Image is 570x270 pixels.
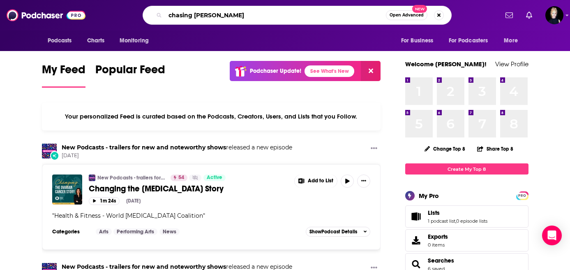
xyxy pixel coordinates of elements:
[308,178,333,184] span: Add to List
[456,218,487,224] a: 0 episode lists
[97,175,165,181] a: New Podcasts - trailers for new and noteworthy shows
[207,174,222,182] span: Active
[367,144,381,154] button: Show More Button
[545,6,563,24] img: User Profile
[357,175,370,188] button: Show More Button
[114,33,159,49] button: open menu
[7,7,85,23] img: Podchaser - Follow, Share and Rate Podcasts
[498,33,528,49] button: open menu
[390,13,424,17] span: Open Advanced
[178,174,184,182] span: 54
[52,228,89,235] h3: Categories
[89,184,224,194] span: Changing the [MEDICAL_DATA] Story
[495,60,528,68] a: View Profile
[408,211,425,222] a: Lists
[395,33,444,49] button: open menu
[428,209,440,216] span: Lists
[143,6,452,25] div: Search podcasts, credits, & more...
[87,35,105,47] span: Charts
[443,33,500,49] button: open menu
[405,163,528,175] a: Create My Top 8
[408,258,425,270] a: Searches
[405,205,528,228] span: Lists
[50,151,59,160] div: New Episode
[42,102,381,130] div: Your personalized Feed is curated based on the Podcasts, Creators, Users, and Lists that you Follow.
[401,35,434,47] span: For Business
[408,235,425,246] span: Exports
[95,63,165,88] a: Popular Feed
[412,5,427,13] span: New
[502,8,516,22] a: Show notifications dropdown
[62,144,292,151] h3: released a new episode
[96,228,112,235] a: Arts
[545,6,563,24] button: Show profile menu
[42,144,57,158] img: New Podcasts - trailers for new and noteworthy shows
[113,228,157,235] a: Performing Arts
[428,233,448,240] span: Exports
[305,65,354,77] a: See What's New
[52,175,82,205] img: Changing the Ovarian Cancer Story
[523,8,535,22] a: Show notifications dropdown
[42,63,85,81] span: My Feed
[405,229,528,251] a: Exports
[428,209,487,216] a: Lists
[306,227,371,237] button: ShowPodcast Details
[171,175,187,181] a: 54
[42,33,83,49] button: open menu
[165,9,386,22] input: Search podcasts, credits, & more...
[82,33,110,49] a: Charts
[295,175,337,188] button: Show More Button
[428,218,455,224] a: 1 podcast list
[477,141,514,157] button: Share Top 8
[428,257,454,264] a: Searches
[517,192,527,198] a: PRO
[54,212,203,219] span: Health & Fitness - World [MEDICAL_DATA] Coalition
[89,197,120,205] button: 1m 24s
[405,60,487,68] a: Welcome [PERSON_NAME]!
[455,218,456,224] span: ,
[386,10,427,20] button: Open AdvancedNew
[250,67,301,74] p: Podchaser Update!
[95,63,165,81] span: Popular Feed
[203,175,226,181] a: Active
[62,152,292,159] span: [DATE]
[89,175,95,181] img: New Podcasts - trailers for new and noteworthy shows
[428,242,448,248] span: 0 items
[309,229,357,235] span: Show Podcast Details
[120,35,149,47] span: Monitoring
[504,35,518,47] span: More
[449,35,488,47] span: For Podcasters
[62,144,226,151] a: New Podcasts - trailers for new and noteworthy shows
[42,63,85,88] a: My Feed
[545,6,563,24] span: Logged in as Passell
[542,226,562,245] div: Open Intercom Messenger
[89,184,288,194] a: Changing the [MEDICAL_DATA] Story
[126,198,141,204] div: [DATE]
[419,192,439,200] div: My Pro
[48,35,72,47] span: Podcasts
[159,228,180,235] a: News
[52,212,205,219] span: " "
[420,144,471,154] button: Change Top 8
